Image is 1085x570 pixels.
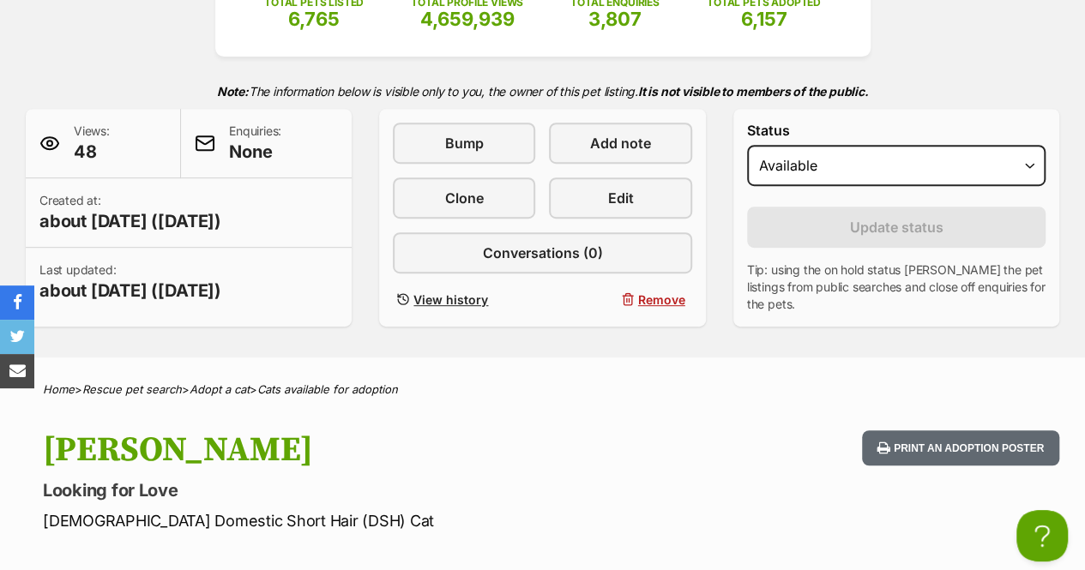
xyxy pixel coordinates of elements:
[39,261,221,303] p: Last updated:
[43,509,663,532] p: [DEMOGRAPHIC_DATA] Domestic Short Hair (DSH) Cat
[1016,510,1068,561] iframe: Help Scout Beacon - Open
[288,8,340,30] span: 6,765
[393,287,535,312] a: View history
[229,123,281,164] p: Enquiries:
[747,261,1046,313] p: Tip: using the on hold status [PERSON_NAME] the pet listings from public searches and close off e...
[445,188,484,208] span: Clone
[39,209,221,233] span: about [DATE] ([DATE])
[393,177,535,219] a: Clone
[39,192,221,233] p: Created at:
[229,140,281,164] span: None
[74,123,110,164] p: Views:
[638,291,685,309] span: Remove
[257,382,398,396] a: Cats available for adoption
[39,279,221,303] span: about [DATE] ([DATE])
[747,207,1046,248] button: Update status
[217,84,249,99] strong: Note:
[74,140,110,164] span: 48
[590,133,651,153] span: Add note
[740,8,787,30] span: 6,157
[43,430,663,470] h1: [PERSON_NAME]
[608,188,634,208] span: Edit
[638,84,869,99] strong: It is not visible to members of the public.
[393,232,691,273] a: Conversations (0)
[862,430,1059,465] button: Print an adoption poster
[420,8,515,30] span: 4,659,939
[82,382,182,396] a: Rescue pet search
[588,8,642,30] span: 3,807
[43,382,75,396] a: Home
[190,382,250,396] a: Adopt a cat
[849,217,943,237] span: Update status
[549,287,691,312] button: Remove
[26,74,1059,109] p: The information below is visible only to you, the owner of this pet listing.
[43,478,663,502] p: Looking for Love
[747,123,1046,138] label: Status
[413,291,488,309] span: View history
[393,123,535,164] a: Bump
[549,177,691,219] a: Edit
[482,243,602,263] span: Conversations (0)
[549,123,691,164] a: Add note
[445,133,484,153] span: Bump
